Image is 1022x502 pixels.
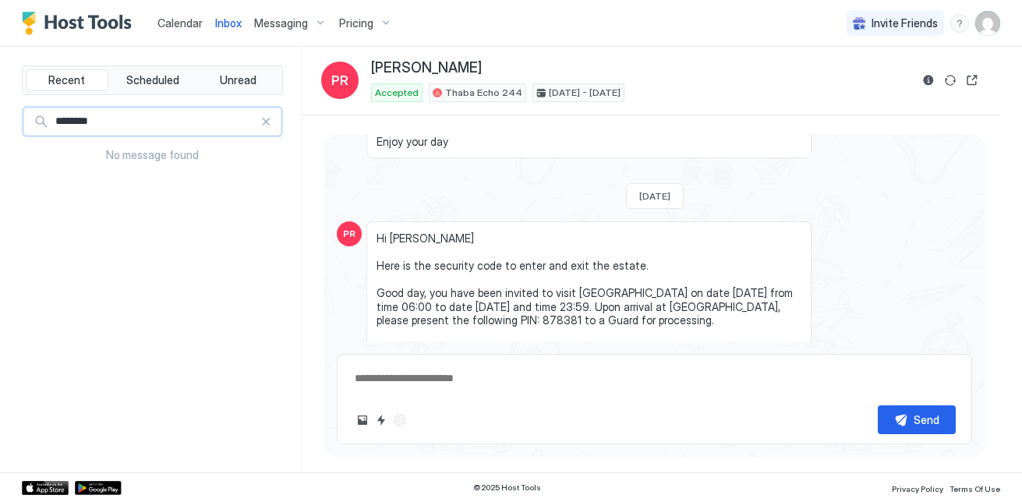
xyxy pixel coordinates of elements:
span: Scheduled [126,73,179,87]
button: Send [878,405,956,434]
span: Inbox [215,16,242,30]
span: [PERSON_NAME] [371,59,482,77]
button: Quick reply [372,411,391,430]
span: [DATE] - [DATE] [549,86,621,100]
span: Hi [PERSON_NAME] Here is the security code to enter and exit the estate. Good day, you have been ... [377,232,801,355]
a: Google Play Store [75,481,122,495]
button: Sync reservation [941,71,960,90]
button: Scheduled [111,69,194,91]
span: Accepted [375,86,419,100]
span: No message found [106,148,199,162]
span: Messaging [254,16,308,30]
div: Send [914,412,939,428]
span: Privacy Policy [892,484,943,493]
span: Unread [220,73,256,87]
div: User profile [975,11,1000,36]
button: Reservation information [919,71,938,90]
span: Invite Friends [872,16,938,30]
span: Recent [48,73,85,87]
span: [DATE] [639,190,670,202]
a: Calendar [157,15,203,31]
button: Open reservation [963,71,981,90]
span: Thaba Echo 244 [445,86,522,100]
input: Input Field [49,108,260,135]
span: PR [331,71,348,90]
div: menu [950,14,969,33]
a: Host Tools Logo [22,12,139,35]
div: tab-group [22,65,283,95]
a: Privacy Policy [892,479,943,496]
button: Recent [26,69,108,91]
span: Pricing [339,16,373,30]
a: Terms Of Use [950,479,1000,496]
span: Calendar [157,16,203,30]
button: Upload image [353,411,372,430]
a: Inbox [215,15,242,31]
span: © 2025 Host Tools [473,483,541,493]
a: App Store [22,481,69,495]
button: Unread [196,69,279,91]
span: Terms Of Use [950,484,1000,493]
span: PR [343,227,355,241]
